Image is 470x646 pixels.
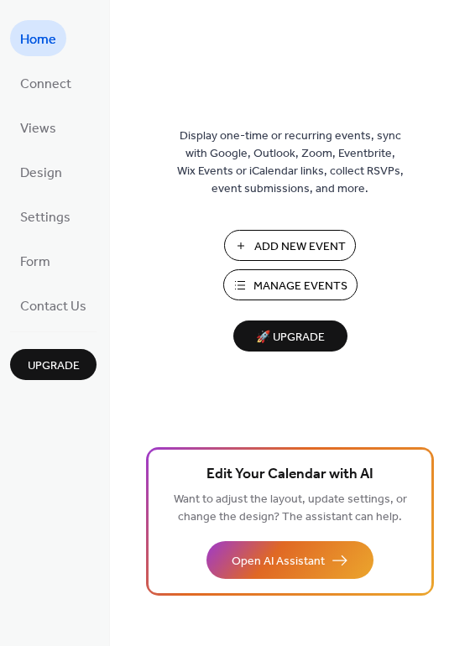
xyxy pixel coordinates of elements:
[224,230,356,261] button: Add New Event
[254,238,346,256] span: Add New Event
[206,463,373,487] span: Edit Your Calendar with AI
[10,109,66,145] a: Views
[20,249,50,275] span: Form
[10,242,60,279] a: Form
[233,320,347,352] button: 🚀 Upgrade
[20,294,86,320] span: Contact Us
[10,154,72,190] a: Design
[20,116,56,142] span: Views
[20,27,56,53] span: Home
[174,488,407,529] span: Want to adjust the layout, update settings, or change the design? The assistant can help.
[28,357,80,375] span: Upgrade
[223,269,358,300] button: Manage Events
[10,287,97,323] a: Contact Us
[232,553,325,570] span: Open AI Assistant
[206,541,373,579] button: Open AI Assistant
[20,71,71,97] span: Connect
[10,349,97,380] button: Upgrade
[10,20,66,56] a: Home
[10,65,81,101] a: Connect
[20,205,70,231] span: Settings
[20,160,62,186] span: Design
[243,326,337,349] span: 🚀 Upgrade
[177,128,404,198] span: Display one-time or recurring events, sync with Google, Outlook, Zoom, Eventbrite, Wix Events or ...
[253,278,347,295] span: Manage Events
[10,198,81,234] a: Settings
